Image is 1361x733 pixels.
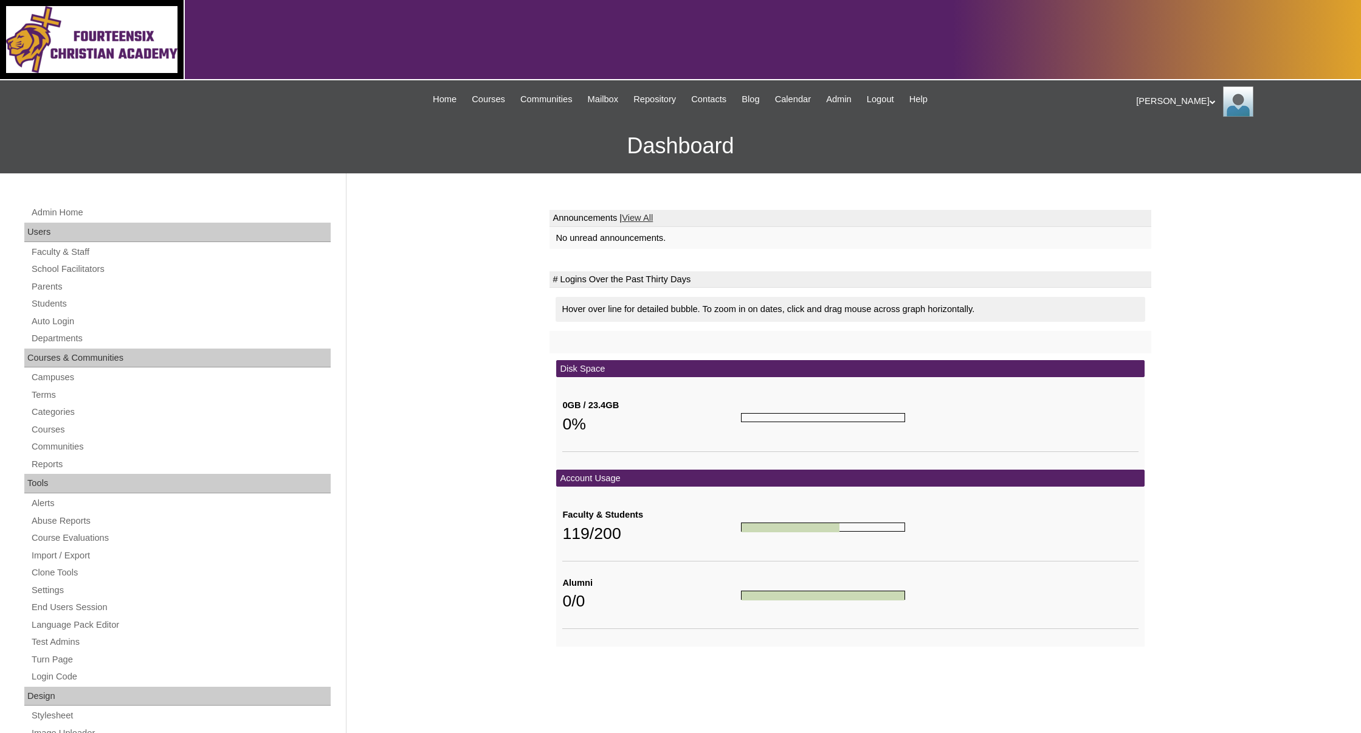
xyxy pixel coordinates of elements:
[562,589,741,613] div: 0/0
[30,513,331,529] a: Abuse Reports
[30,617,331,633] a: Language Pack Editor
[736,92,765,106] a: Blog
[550,210,1151,227] td: Announcements |
[30,669,331,684] a: Login Code
[550,227,1151,249] td: No unread announcements.
[427,92,463,106] a: Home
[30,600,331,615] a: End Users Session
[24,223,331,242] div: Users
[633,92,676,106] span: Repository
[562,399,741,412] div: 0GB / 23.4GB
[769,92,817,106] a: Calendar
[1136,86,1349,117] div: [PERSON_NAME]
[6,6,177,73] img: logo-white.png
[30,634,331,650] a: Test Admins
[30,387,331,403] a: Terms
[24,687,331,706] div: Design
[30,708,331,723] a: Stylesheet
[6,119,1355,173] h3: Dashboard
[903,92,934,106] a: Help
[30,422,331,437] a: Courses
[30,530,331,546] a: Course Evaluations
[30,652,331,667] a: Turn Page
[466,92,511,106] a: Courses
[30,370,331,385] a: Campuses
[562,412,741,436] div: 0%
[30,496,331,511] a: Alerts
[775,92,811,106] span: Calendar
[556,360,1145,378] td: Disk Space
[556,297,1145,322] div: Hover over line for detailed bubble. To zoom in on dates, click and drag mouse across graph horiz...
[30,262,331,277] a: School Facilitators
[685,92,732,106] a: Contacts
[514,92,579,106] a: Communities
[30,583,331,598] a: Settings
[30,279,331,294] a: Parents
[556,470,1145,487] td: Account Usage
[30,405,331,420] a: Categories
[691,92,726,106] span: Contacts
[472,92,505,106] span: Courses
[520,92,573,106] span: Communities
[562,509,741,521] div: Faculty & Students
[30,331,331,346] a: Departments
[861,92,900,106] a: Logout
[30,296,331,311] a: Students
[550,271,1151,288] td: # Logins Over the Past Thirty Days
[30,457,331,472] a: Reports
[30,314,331,329] a: Auto Login
[909,92,928,106] span: Help
[826,92,852,106] span: Admin
[30,439,331,454] a: Communities
[627,92,682,106] a: Repository
[30,245,331,260] a: Faculty & Staff
[588,92,619,106] span: Mailbox
[433,92,457,106] span: Home
[562,521,741,546] div: 119/200
[30,565,331,580] a: Clone Tools
[30,548,331,563] a: Import / Export
[742,92,759,106] span: Blog
[582,92,625,106] a: Mailbox
[24,349,331,368] div: Courses & Communities
[622,213,653,223] a: View All
[24,474,331,493] div: Tools
[1223,86,1253,117] img: Cody Abrahamson
[562,577,741,589] div: Alumni
[820,92,858,106] a: Admin
[30,205,331,220] a: Admin Home
[867,92,894,106] span: Logout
